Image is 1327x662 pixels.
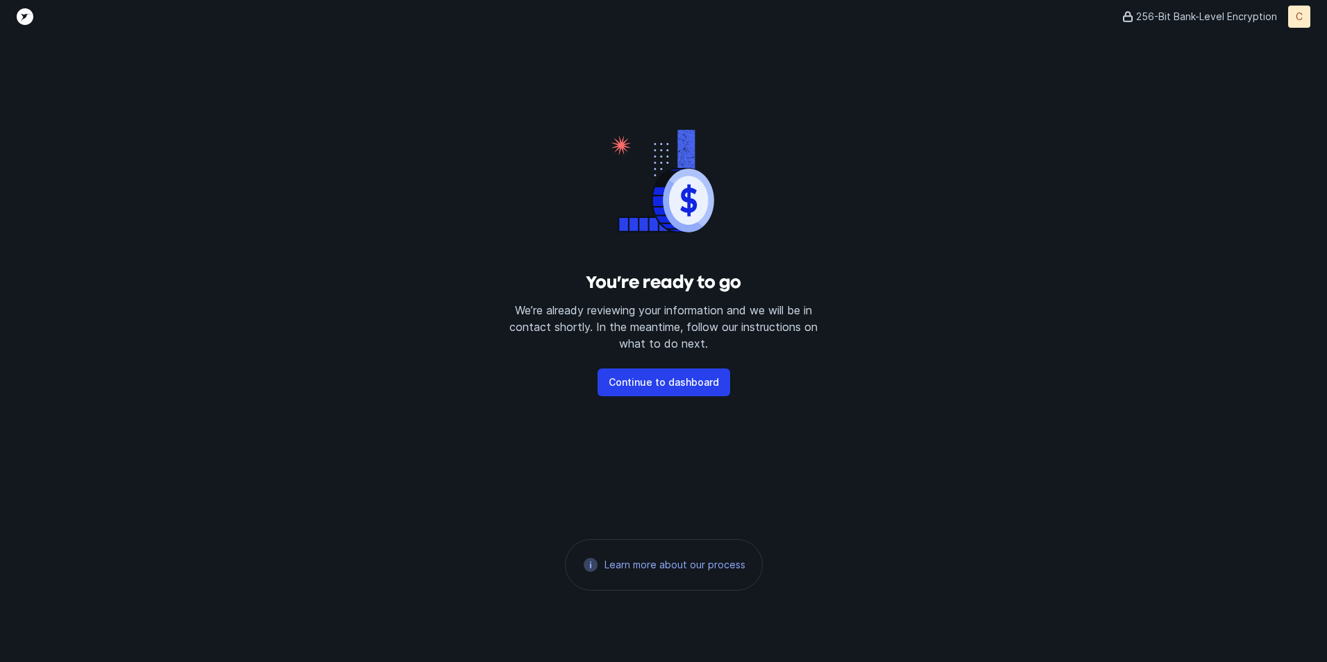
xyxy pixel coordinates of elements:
img: 21d95410f660ccd52279b82b2de59a72.svg [582,557,599,573]
a: Learn more about our process [605,558,745,572]
button: Continue to dashboard [598,368,730,396]
p: 256-Bit Bank-Level Encryption [1136,10,1277,24]
h3: You’re ready to go [508,271,819,294]
p: Continue to dashboard [609,374,719,391]
button: C [1288,6,1310,28]
p: We’re already reviewing your information and we will be in contact shortly. In the meantime, foll... [508,302,819,352]
p: C [1296,10,1303,24]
